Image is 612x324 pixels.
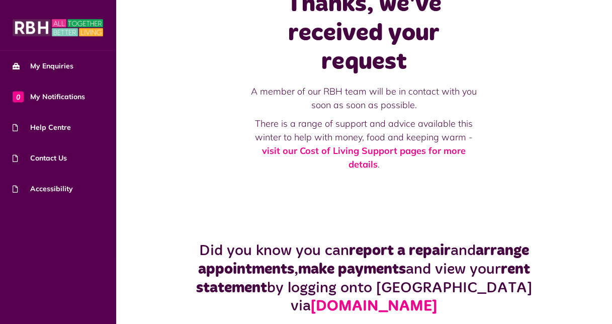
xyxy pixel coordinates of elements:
a: [DOMAIN_NAME] [311,299,437,314]
strong: report a repair [348,243,450,258]
span: Help Centre [13,122,71,133]
strong: rent statement [196,262,530,295]
span: 0 [13,91,24,102]
img: MyRBH [13,18,103,38]
p: A member of our RBH team will be in contact with you soon as soon as possible. [250,85,478,112]
strong: arrange appointments [198,243,529,277]
span: My Enquiries [13,61,73,71]
span: Accessibility [13,184,73,194]
span: Contact Us [13,153,67,164]
strong: make payments [298,262,405,277]
h2: Did you know you can and , and view your by logging onto [GEOGRAPHIC_DATA] via [172,241,555,315]
span: My Notifications [13,92,85,102]
a: visit our Cost of Living Support pages for more details [262,145,466,170]
p: There is a range of support and advice available this winter to help with money, food and keeping... [250,117,478,171]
